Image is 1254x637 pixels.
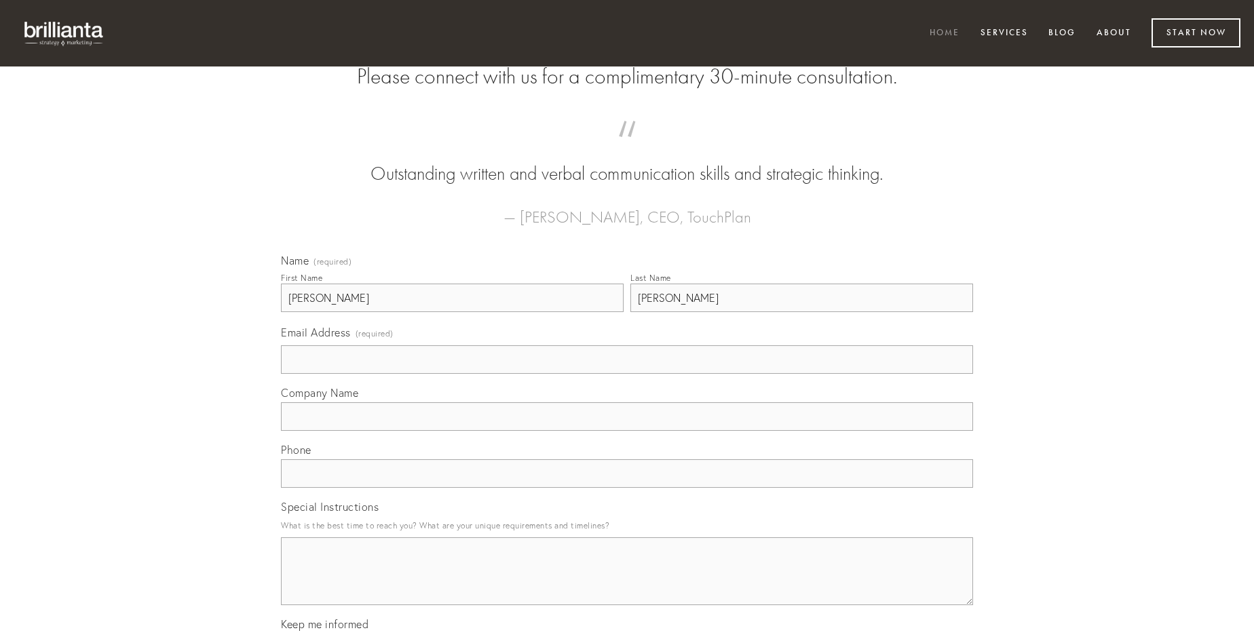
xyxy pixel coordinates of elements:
[303,187,951,231] figcaption: — [PERSON_NAME], CEO, TouchPlan
[630,273,671,283] div: Last Name
[303,134,951,161] span: “
[281,386,358,400] span: Company Name
[281,516,973,535] p: What is the best time to reach you? What are your unique requirements and timelines?
[281,443,311,457] span: Phone
[281,326,351,339] span: Email Address
[972,22,1037,45] a: Services
[356,324,394,343] span: (required)
[281,64,973,90] h2: Please connect with us for a complimentary 30-minute consultation.
[313,258,351,266] span: (required)
[1040,22,1084,45] a: Blog
[1152,18,1240,47] a: Start Now
[303,134,951,187] blockquote: Outstanding written and verbal communication skills and strategic thinking.
[281,254,309,267] span: Name
[281,273,322,283] div: First Name
[281,500,379,514] span: Special Instructions
[921,22,968,45] a: Home
[1088,22,1140,45] a: About
[14,14,115,53] img: brillianta - research, strategy, marketing
[281,617,368,631] span: Keep me informed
